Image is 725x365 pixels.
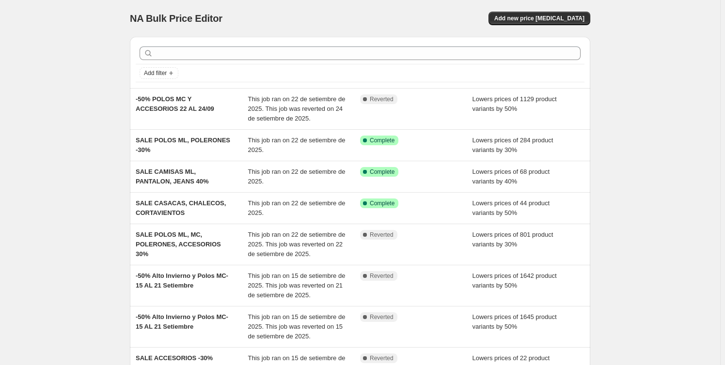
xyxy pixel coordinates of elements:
[140,67,178,79] button: Add filter
[136,137,230,153] span: SALE POLOS ML, POLERONES -30%
[473,272,557,289] span: Lowers prices of 1642 product variants by 50%
[370,95,394,103] span: Reverted
[473,95,557,112] span: Lowers prices of 1129 product variants by 50%
[370,272,394,280] span: Reverted
[136,95,214,112] span: -50% POLOS MC Y ACCESORIOS 22 AL 24/09
[473,168,550,185] span: Lowers prices of 68 product variants by 40%
[130,13,222,24] span: NA Bulk Price Editor
[370,354,394,362] span: Reverted
[144,69,167,77] span: Add filter
[136,354,213,362] span: SALE ACCESORIOS -30%
[136,199,226,216] span: SALE CASACAS, CHALECOS, CORTAVIENTOS
[136,272,228,289] span: -50% Alto Invierno y Polos MC- 15 AL 21 Setiembre
[248,199,346,216] span: This job ran on 22 de setiembre de 2025.
[248,272,346,299] span: This job ran on 15 de setiembre de 2025. This job was reverted on 21 de setiembre de 2025.
[473,313,557,330] span: Lowers prices of 1645 product variants by 50%
[248,168,346,185] span: This job ran on 22 de setiembre de 2025.
[248,231,346,258] span: This job ran on 22 de setiembre de 2025. This job was reverted on 22 de setiembre de 2025.
[473,231,553,248] span: Lowers prices of 801 product variants by 30%
[473,199,550,216] span: Lowers prices of 44 product variants by 50%
[370,168,394,176] span: Complete
[248,137,346,153] span: This job ran on 22 de setiembre de 2025.
[136,168,209,185] span: SALE CAMISAS ML, PANTALON, JEANS 40%
[370,199,394,207] span: Complete
[136,231,221,258] span: SALE POLOS ML, MC, POLERONES, ACCESORIOS 30%
[494,15,584,22] span: Add new price [MEDICAL_DATA]
[489,12,590,25] button: Add new price [MEDICAL_DATA]
[136,313,228,330] span: -50% Alto Invierno y Polos MC- 15 AL 21 Setiembre
[370,313,394,321] span: Reverted
[370,231,394,239] span: Reverted
[248,95,346,122] span: This job ran on 22 de setiembre de 2025. This job was reverted on 24 de setiembre de 2025.
[370,137,394,144] span: Complete
[248,313,346,340] span: This job ran on 15 de setiembre de 2025. This job was reverted on 15 de setiembre de 2025.
[473,137,553,153] span: Lowers prices of 284 product variants by 30%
